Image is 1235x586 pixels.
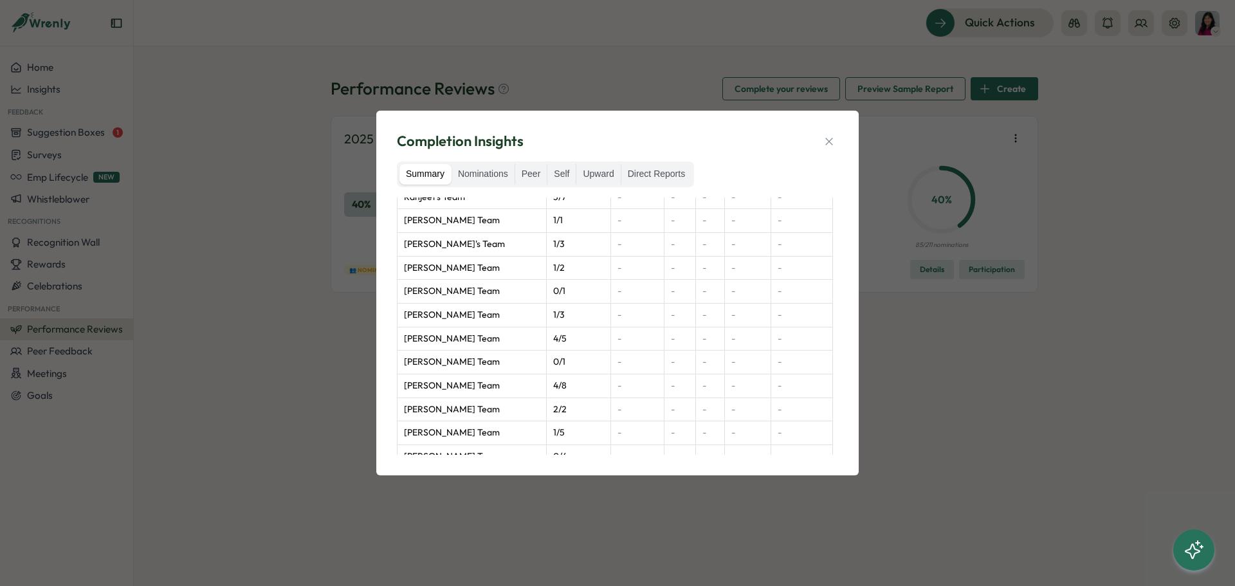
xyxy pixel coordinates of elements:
span: Completion Insights [397,131,524,151]
td: - [724,304,771,327]
td: - [771,421,832,445]
td: - [695,445,724,469]
td: - [695,374,724,398]
td: - [610,256,664,280]
td: 1 / 3 [546,232,610,256]
td: - [664,421,695,445]
td: - [695,304,724,327]
td: - [771,256,832,280]
td: [PERSON_NAME] Team [398,280,547,304]
td: - [724,232,771,256]
td: - [771,185,832,209]
td: - [724,327,771,351]
td: - [664,280,695,304]
td: [PERSON_NAME] Team [398,445,547,469]
td: - [724,185,771,209]
td: - [695,280,724,304]
td: - [610,421,664,445]
td: - [664,327,695,351]
td: - [724,256,771,280]
label: Summary [399,164,451,185]
label: Upward [576,164,620,185]
td: 0 / 1 [546,351,610,374]
td: - [695,185,724,209]
td: - [724,421,771,445]
td: [PERSON_NAME] Team [398,327,547,351]
td: - [610,327,664,351]
td: - [771,304,832,327]
td: - [610,374,664,398]
td: - [771,209,832,233]
label: Peer [515,164,547,185]
td: - [664,374,695,398]
td: - [664,256,695,280]
label: Direct Reports [621,164,691,185]
td: - [664,304,695,327]
td: Ranjeet's Team [398,185,547,209]
td: - [664,232,695,256]
td: 1 / 5 [546,421,610,445]
label: Self [547,164,576,185]
td: [PERSON_NAME] Team [398,304,547,327]
td: [PERSON_NAME] Team [398,351,547,374]
td: - [664,445,695,469]
td: - [695,209,724,233]
td: 0 / 1 [546,280,610,304]
td: [PERSON_NAME] Team [398,398,547,421]
td: [PERSON_NAME] Team [398,421,547,445]
td: - [771,232,832,256]
td: - [664,398,695,421]
td: - [771,445,832,469]
td: - [724,351,771,374]
td: 1 / 3 [546,304,610,327]
td: - [724,398,771,421]
td: 1 / 1 [546,209,610,233]
td: [PERSON_NAME]'s Team [398,232,547,256]
td: - [724,209,771,233]
td: - [695,398,724,421]
td: 4 / 5 [546,327,610,351]
td: - [610,304,664,327]
td: - [724,374,771,398]
td: - [695,256,724,280]
td: [PERSON_NAME] Team [398,374,547,398]
td: - [771,398,832,421]
td: - [771,327,832,351]
td: - [695,351,724,374]
td: [PERSON_NAME] Team [398,256,547,280]
td: - [771,280,832,304]
td: 4 / 8 [546,374,610,398]
td: 0 / 4 [546,445,610,469]
td: [PERSON_NAME] Team [398,209,547,233]
td: - [664,209,695,233]
td: - [771,374,832,398]
td: - [695,327,724,351]
td: - [695,421,724,445]
td: 5 / 7 [546,185,610,209]
td: - [664,185,695,209]
td: - [610,209,664,233]
td: - [724,280,771,304]
label: Nominations [452,164,515,185]
td: - [610,185,664,209]
td: - [771,351,832,374]
td: - [610,280,664,304]
td: 2 / 2 [546,398,610,421]
td: - [610,398,664,421]
td: - [610,445,664,469]
td: - [664,351,695,374]
td: - [610,351,664,374]
td: - [695,232,724,256]
td: 1 / 2 [546,256,610,280]
td: - [610,232,664,256]
td: - [724,445,771,469]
